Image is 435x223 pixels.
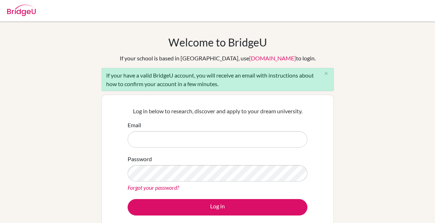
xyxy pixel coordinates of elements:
i: close [323,71,329,76]
button: Log in [128,199,307,215]
a: [DOMAIN_NAME] [249,55,296,61]
h1: Welcome to BridgeU [168,36,267,49]
p: Log in below to research, discover and apply to your dream university. [128,107,307,115]
label: Password [128,155,152,163]
div: If your school is based in [GEOGRAPHIC_DATA], use to login. [120,54,316,63]
img: Bridge-U [7,5,36,16]
a: Forgot your password? [128,184,179,191]
div: If your have a valid BridgeU account, you will receive an email with instructions about how to co... [102,68,334,91]
label: Email [128,121,141,129]
button: Close [319,68,333,79]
